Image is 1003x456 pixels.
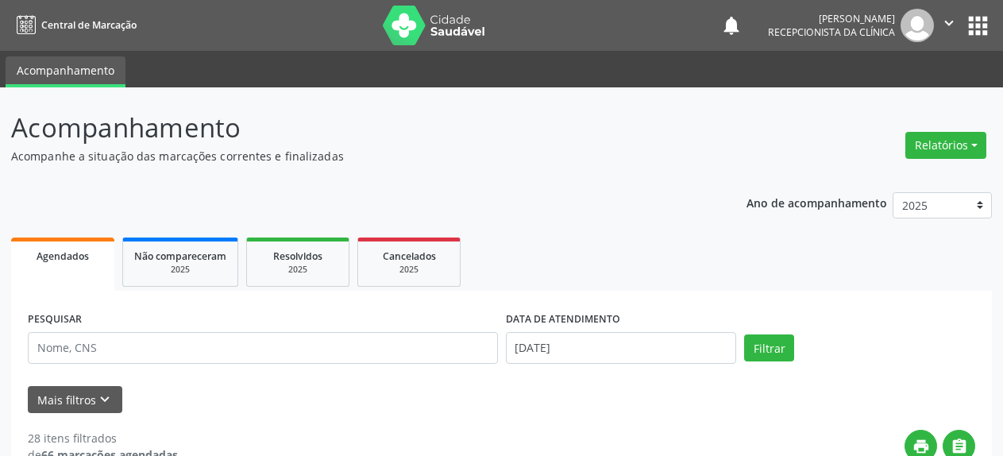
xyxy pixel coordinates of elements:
span: Não compareceram [134,249,226,263]
div: 2025 [369,264,449,276]
i:  [951,438,968,455]
button: Relatórios [905,132,986,159]
label: PESQUISAR [28,307,82,332]
span: Agendados [37,249,89,263]
div: 2025 [258,264,338,276]
div: 28 itens filtrados [28,430,178,446]
span: Resolvidos [273,249,322,263]
a: Acompanhamento [6,56,125,87]
input: Nome, CNS [28,332,498,364]
span: Recepcionista da clínica [768,25,895,39]
p: Acompanhe a situação das marcações correntes e finalizadas [11,148,698,164]
button:  [934,9,964,42]
i: print [912,438,930,455]
input: Selecione um intervalo [506,332,737,364]
button: Mais filtroskeyboard_arrow_down [28,386,122,414]
div: [PERSON_NAME] [768,12,895,25]
p: Ano de acompanhamento [746,192,887,212]
span: Central de Marcação [41,18,137,32]
button: apps [964,12,992,40]
button: Filtrar [744,334,794,361]
button: notifications [720,14,743,37]
label: DATA DE ATENDIMENTO [506,307,620,332]
p: Acompanhamento [11,108,698,148]
img: img [901,9,934,42]
div: 2025 [134,264,226,276]
i:  [940,14,958,32]
i: keyboard_arrow_down [96,391,114,408]
span: Cancelados [383,249,436,263]
a: Central de Marcação [11,12,137,38]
